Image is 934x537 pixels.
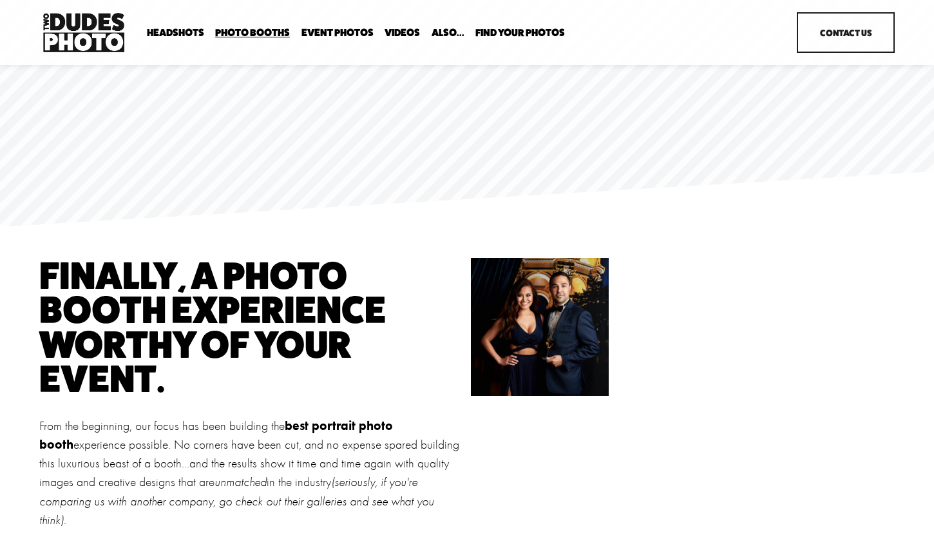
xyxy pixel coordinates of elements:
[39,416,464,529] p: From the beginning, our focus has been building the experience possible. No corners have been cut...
[301,27,374,39] a: Event Photos
[39,10,128,56] img: Two Dudes Photo | Headshots, Portraits &amp; Photo Booths
[475,27,565,39] a: folder dropdown
[215,27,290,39] a: folder dropdown
[214,474,267,489] em: unmatched
[39,258,464,396] h1: finally, a photo booth experience worthy of your event.
[419,258,625,396] img: Prescott'sBday0949.jpg
[432,28,464,38] span: Also...
[147,27,204,39] a: folder dropdown
[475,28,565,38] span: Find Your Photos
[39,474,437,527] em: (seriously, if you're comparing us with another company, go check out their galleries and see wha...
[147,28,204,38] span: Headshots
[432,27,464,39] a: folder dropdown
[215,28,290,38] span: Photo Booths
[385,27,420,39] a: Videos
[797,12,895,53] a: Contact Us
